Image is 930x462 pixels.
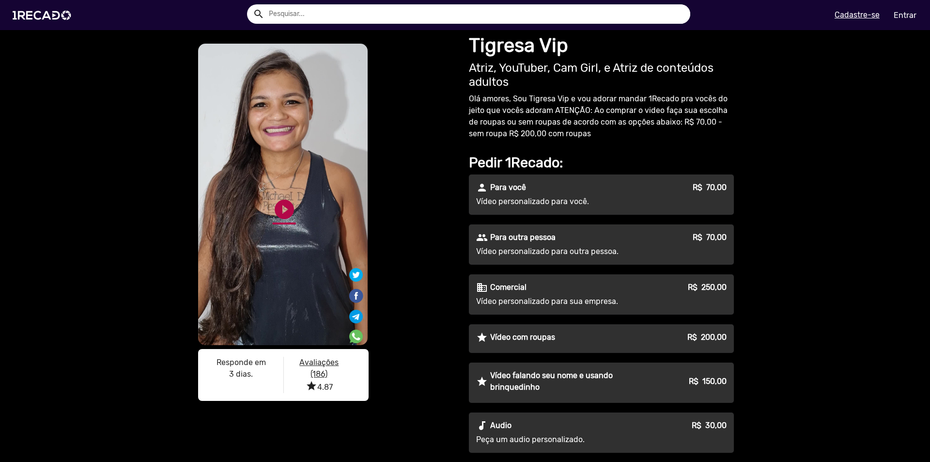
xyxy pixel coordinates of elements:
[687,332,727,343] p: R$ 200,00
[476,420,488,431] mat-icon: audiotrack
[306,382,333,392] span: 4.87
[348,287,364,297] i: Share on Facebook
[476,196,651,207] p: Vídeo personalizado para você.
[490,182,526,193] p: Para você
[198,44,368,345] video: S1RECADO vídeos dedicados para fãs e empresas
[273,198,296,221] a: play_circle_filled
[490,370,651,393] p: Vídeo falando seu nome e usando brinquedinho
[490,332,555,343] p: Vídeo com roupas
[253,8,264,20] mat-icon: Example home icon
[469,93,734,140] p: Olá amores, Sou Tigresa Vip e vou adorar mandar 1Recado pra vocês do jeito que vocês adoram ATENÇ...
[349,310,363,323] img: Compartilhe no telegram
[299,358,339,379] u: Avaliações (186)
[887,7,923,24] a: Entrar
[206,357,276,368] p: Responde em
[476,246,651,257] p: Vídeo personalizado para outra pessoa.
[476,182,488,193] mat-icon: person
[229,369,253,379] b: 3 dias.
[469,154,734,171] h2: Pedir 1Recado:
[835,10,880,19] u: Cadastre-se
[349,270,363,279] i: Share on Twitter
[306,380,317,392] i: star
[476,434,651,446] p: Peça um audio personalizado.
[476,282,488,293] mat-icon: business
[348,288,364,303] img: Compartilhe no facebook
[688,282,727,293] p: R$ 250,00
[689,376,727,387] p: R$ 150,00
[249,5,266,22] button: Example home icon
[262,4,690,24] input: Pesquisar...
[349,308,363,318] i: Share on Telegram
[692,420,727,431] p: R$ 30,00
[476,332,488,343] mat-icon: star
[469,61,734,89] h2: Atriz, YouTuber, Cam Girl, e Atriz de conteúdos adultos
[693,182,727,193] p: R$ 70,00
[693,232,727,243] p: R$ 70,00
[490,232,556,243] p: Para outra pessoa
[476,376,488,387] mat-icon: star
[476,232,488,243] mat-icon: people
[349,330,363,343] img: Compartilhe no whatsapp
[476,296,651,307] p: Vídeo personalizado para sua empresa.
[469,34,734,57] h1: Tigresa Vip
[349,328,363,337] i: Share on WhatsApp
[490,282,527,293] p: Comercial
[490,420,511,431] p: Audio
[349,268,363,282] img: Compartilhe no twitter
